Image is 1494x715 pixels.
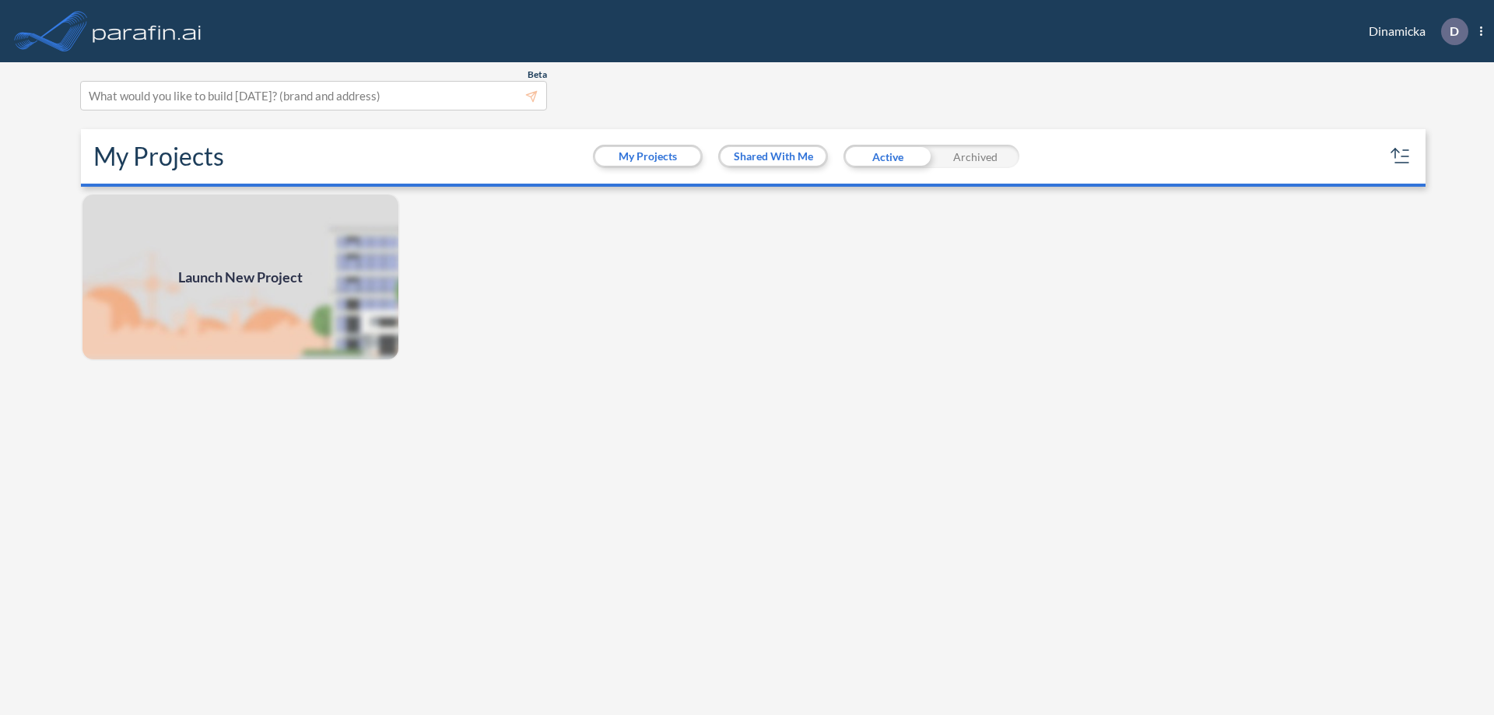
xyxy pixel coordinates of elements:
[93,142,224,171] h2: My Projects
[1388,144,1413,169] button: sort
[843,145,931,168] div: Active
[1450,24,1459,38] p: D
[81,193,400,361] a: Launch New Project
[721,147,826,166] button: Shared With Me
[1345,18,1482,45] div: Dinamicka
[931,145,1019,168] div: Archived
[178,267,303,288] span: Launch New Project
[528,68,547,81] span: Beta
[595,147,700,166] button: My Projects
[89,16,205,47] img: logo
[81,193,400,361] img: add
